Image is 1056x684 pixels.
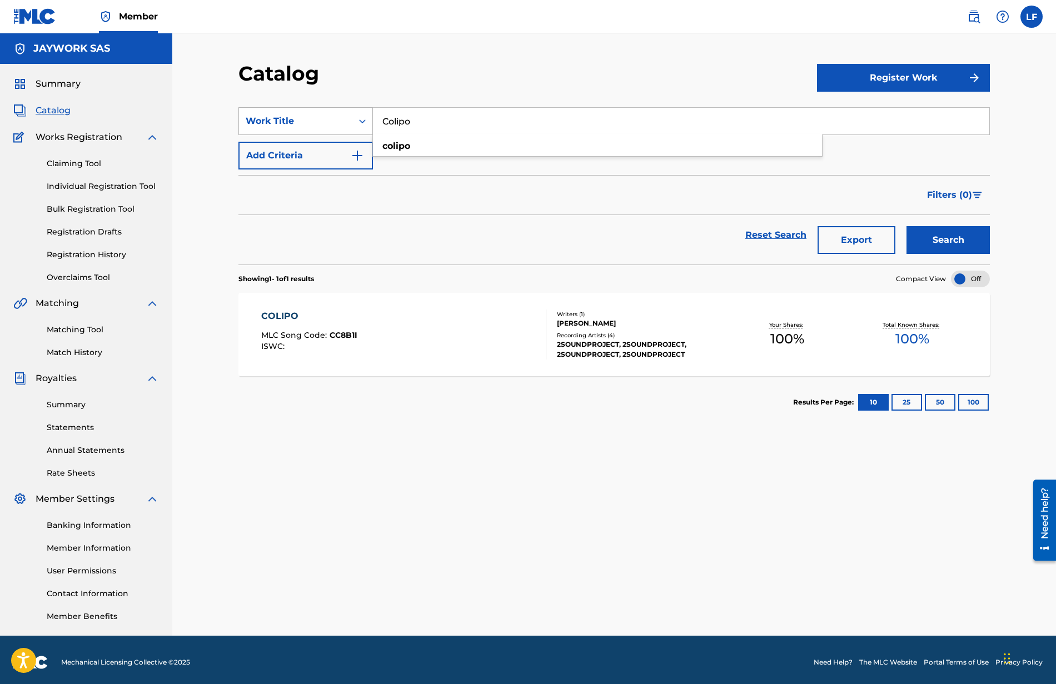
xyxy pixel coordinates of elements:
[793,397,856,407] p: Results Per Page:
[13,131,28,144] img: Works Registration
[891,394,922,411] button: 25
[47,272,159,283] a: Overclaims Tool
[925,394,955,411] button: 50
[47,249,159,261] a: Registration History
[13,8,56,24] img: MLC Logo
[13,42,27,56] img: Accounts
[924,657,989,667] a: Portal Terms of Use
[36,104,71,117] span: Catalog
[36,131,122,144] span: Works Registration
[47,399,159,411] a: Summary
[351,149,364,162] img: 9d2ae6d4665cec9f34b9.svg
[36,77,81,91] span: Summary
[818,226,895,254] button: Export
[1000,631,1056,684] iframe: Chat Widget
[47,588,159,600] a: Contact Information
[770,329,804,349] span: 100 %
[330,330,357,340] span: CC8B1I
[814,657,853,667] a: Need Help?
[47,181,159,192] a: Individual Registration Tool
[968,71,981,84] img: f7272a7cc735f4ea7f67.svg
[769,321,806,329] p: Your Shares:
[238,61,325,86] h2: Catalog
[47,445,159,456] a: Annual Statements
[963,6,985,28] a: Public Search
[13,297,27,310] img: Matching
[47,542,159,554] a: Member Information
[36,297,79,310] span: Matching
[896,274,946,284] span: Compact View
[47,226,159,238] a: Registration Drafts
[927,188,972,202] span: Filters ( 0 )
[47,158,159,169] a: Claiming Tool
[146,297,159,310] img: expand
[557,318,725,328] div: [PERSON_NAME]
[817,64,990,92] button: Register Work
[740,223,812,247] a: Reset Search
[958,394,989,411] button: 100
[238,142,373,169] button: Add Criteria
[13,492,27,506] img: Member Settings
[33,42,110,55] h5: JAYWORK SAS
[47,565,159,577] a: User Permissions
[61,657,190,667] span: Mechanical Licensing Collective © 2025
[238,274,314,284] p: Showing 1 - 1 of 1 results
[261,341,287,351] span: ISWC :
[1025,475,1056,565] iframe: Resource Center
[906,226,990,254] button: Search
[992,6,1014,28] div: Help
[261,309,357,323] div: COLIPO
[47,611,159,622] a: Member Benefits
[261,330,330,340] span: MLC Song Code :
[47,324,159,336] a: Matching Tool
[557,331,725,339] div: Recording Artists ( 4 )
[13,77,27,91] img: Summary
[13,104,71,117] a: CatalogCatalog
[36,372,77,385] span: Royalties
[146,131,159,144] img: expand
[47,520,159,531] a: Banking Information
[1000,631,1056,684] div: Widget chat
[883,321,942,329] p: Total Known Shares:
[920,181,990,209] button: Filters (0)
[47,347,159,358] a: Match History
[382,141,410,151] strong: colipo
[13,372,27,385] img: Royalties
[973,192,982,198] img: filter
[1020,6,1043,28] div: User Menu
[47,422,159,433] a: Statements
[119,10,158,23] span: Member
[47,467,159,479] a: Rate Sheets
[557,339,725,360] div: 2SOUNDPROJECT, 2SOUNDPROJECT, 2SOUNDPROJECT, 2SOUNDPROJECT
[238,107,990,264] form: Search Form
[146,372,159,385] img: expand
[36,492,114,506] span: Member Settings
[557,310,725,318] div: Writers ( 1 )
[99,10,112,23] img: Top Rightsholder
[858,394,889,411] button: 10
[13,77,81,91] a: SummarySummary
[895,329,929,349] span: 100 %
[995,657,1043,667] a: Privacy Policy
[238,293,990,376] a: COLIPOMLC Song Code:CC8B1IISWC:Writers (1)[PERSON_NAME]Recording Artists (4)2SOUNDPROJECT, 2SOUND...
[246,114,346,128] div: Work Title
[859,657,917,667] a: The MLC Website
[1004,642,1010,675] div: Trascina
[146,492,159,506] img: expand
[967,10,980,23] img: search
[47,203,159,215] a: Bulk Registration Tool
[996,10,1009,23] img: help
[13,104,27,117] img: Catalog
